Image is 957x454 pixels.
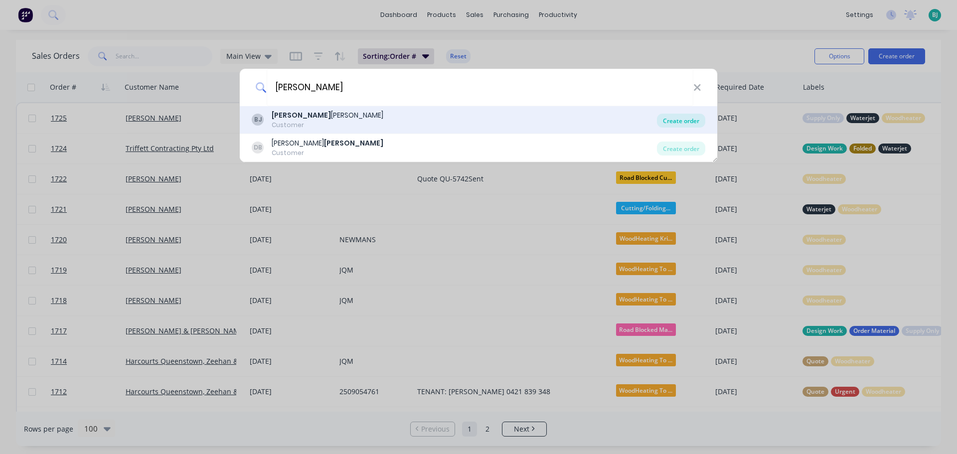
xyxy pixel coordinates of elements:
[252,142,264,153] div: DB
[267,69,693,106] input: Enter a customer name to create a new order...
[252,114,264,126] div: BJ
[657,114,705,128] div: Create order
[272,110,331,120] b: [PERSON_NAME]
[272,121,383,130] div: Customer
[657,142,705,155] div: Create order
[272,138,383,149] div: [PERSON_NAME]
[272,110,383,121] div: [PERSON_NAME]
[272,149,383,157] div: Customer
[324,138,383,148] b: [PERSON_NAME]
